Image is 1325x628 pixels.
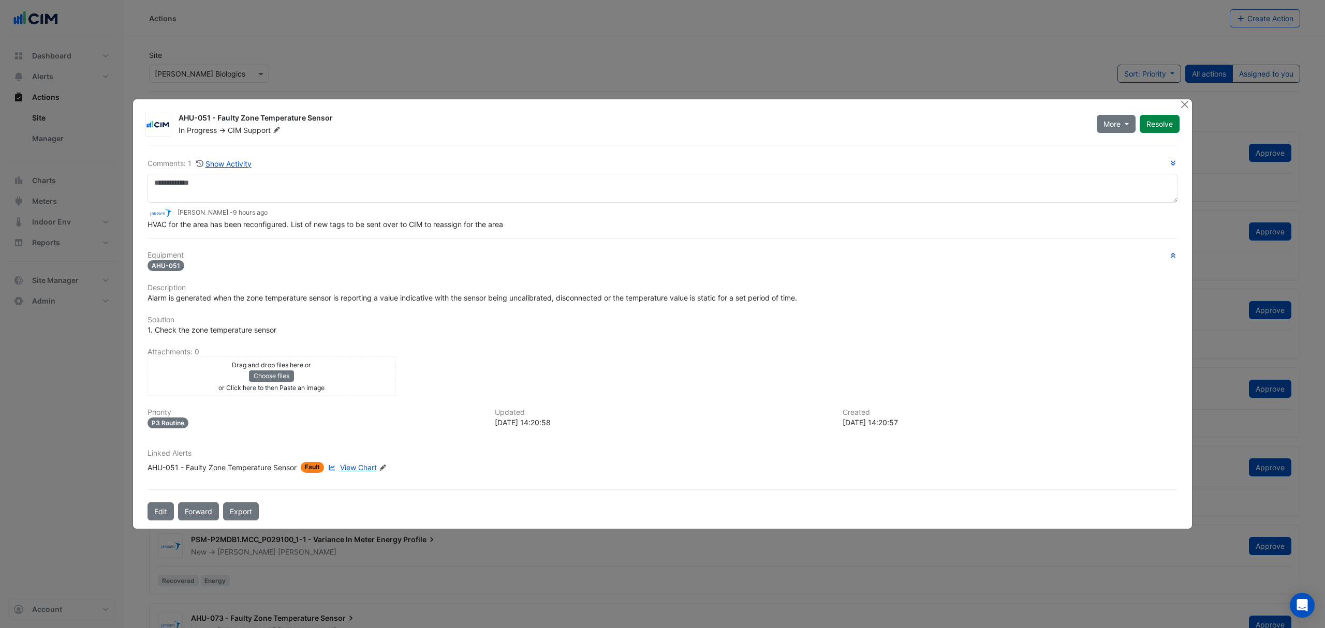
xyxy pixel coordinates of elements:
[148,283,1177,292] h6: Description
[326,462,377,473] a: View Chart
[843,408,1177,417] h6: Created
[1097,115,1136,133] button: More
[1140,115,1180,133] button: Resolve
[148,417,188,428] div: P3 Routine
[223,502,259,520] a: Export
[1290,593,1315,618] div: Open Intercom Messenger
[148,316,1177,324] h6: Solution
[179,113,1084,125] div: AHU-051 - Faulty Zone Temperature Sensor
[233,208,268,216] span: 2025-10-07 14:20:58
[148,325,276,334] span: 1. Check the zone temperature sensor
[196,158,252,170] button: Show Activity
[148,293,797,302] span: Alarm is generated when the zone temperature sensor is reporting a value indicative with the sens...
[148,408,482,417] h6: Priority
[228,126,241,134] span: CIM
[340,463,377,472] span: View Chart
[1103,118,1121,129] span: More
[148,449,1177,458] h6: Linked Alerts
[219,126,226,134] span: ->
[249,370,294,382] button: Choose files
[243,125,283,136] span: Support
[178,502,219,520] button: Forward
[148,260,184,271] span: AHU-051
[148,158,252,170] div: Comments: 1
[148,348,1177,356] h6: Attachments: 0
[148,502,174,520] button: Edit
[1179,99,1190,110] button: Close
[148,462,297,473] div: AHU-051 - Faulty Zone Temperature Sensor
[495,417,830,428] div: [DATE] 14:20:58
[495,408,830,417] h6: Updated
[146,119,170,130] img: CIM
[148,207,173,219] img: JnJ Janssen
[218,384,325,392] small: or Click here to then Paste an image
[178,208,268,217] small: [PERSON_NAME] -
[301,462,324,473] span: Fault
[232,361,311,369] small: Drag and drop files here or
[148,220,503,229] span: HVAC for the area has been reconfigured. List of new tags to be sent over to CIM to reassign for ...
[379,464,387,472] fa-icon: Edit Linked Alerts
[843,417,1177,428] div: [DATE] 14:20:57
[148,251,1177,260] h6: Equipment
[179,126,217,134] span: In Progress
